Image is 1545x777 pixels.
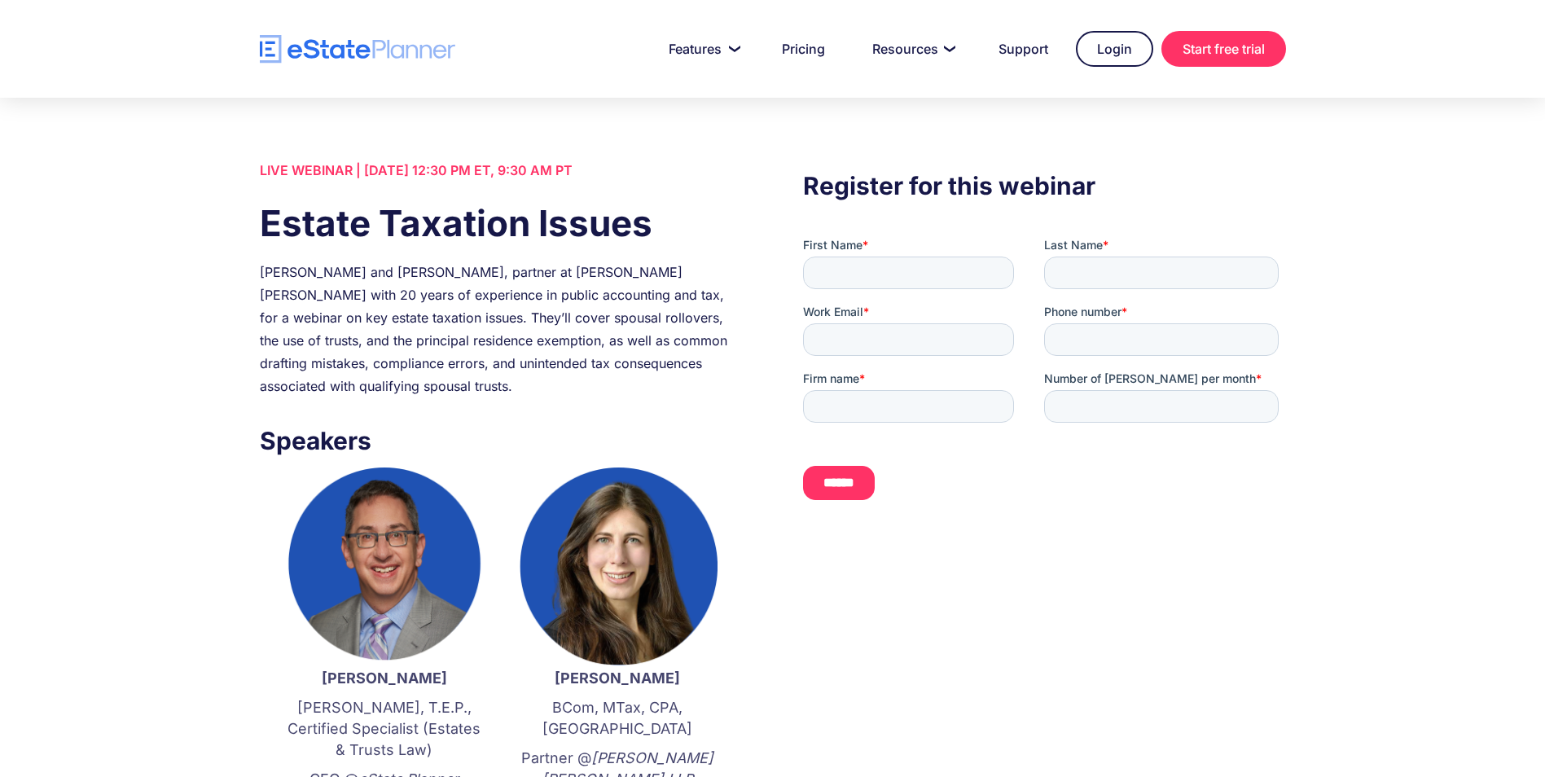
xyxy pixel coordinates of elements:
a: Pricing [762,33,845,65]
a: home [260,35,455,64]
p: BCom, MTax, CPA, [GEOGRAPHIC_DATA] [517,697,718,740]
div: LIVE WEBINAR | [DATE] 12:30 PM ET, 9:30 AM PT [260,159,742,182]
div: [PERSON_NAME] and [PERSON_NAME], partner at [PERSON_NAME] [PERSON_NAME] with 20 years of experien... [260,261,742,397]
strong: [PERSON_NAME] [555,669,680,687]
a: Resources [853,33,971,65]
iframe: Form 0 [803,237,1285,514]
h1: Estate Taxation Issues [260,198,742,248]
a: Login [1076,31,1153,67]
h3: Register for this webinar [803,167,1285,204]
h3: Speakers [260,422,742,459]
a: Start free trial [1161,31,1286,67]
a: Features [649,33,754,65]
p: [PERSON_NAME], T.E.P., Certified Specialist (Estates & Trusts Law) [284,697,485,761]
a: Support [979,33,1068,65]
strong: [PERSON_NAME] [322,669,447,687]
